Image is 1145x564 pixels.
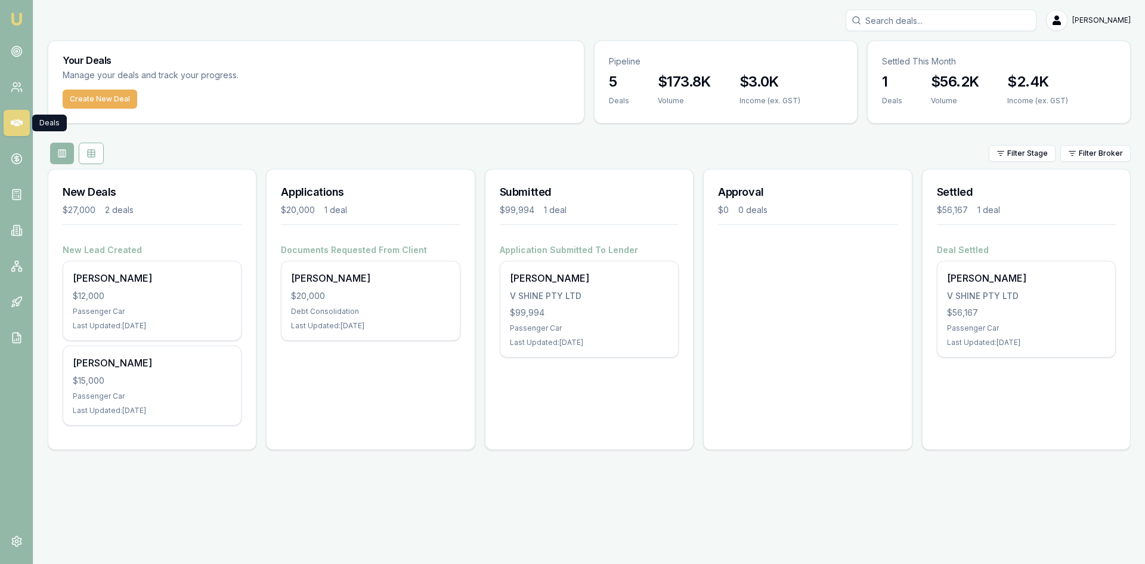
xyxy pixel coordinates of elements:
[105,204,134,216] div: 2 deals
[947,338,1106,347] div: Last Updated: [DATE]
[947,290,1106,302] div: V SHINE PTY LTD
[500,204,534,216] div: $99,994
[63,184,242,201] h3: New Deals
[882,56,1116,67] p: Settled This Month
[739,72,800,91] h3: $3.0K
[718,184,897,201] h3: Approval
[937,184,1116,201] h3: Settled
[544,204,567,216] div: 1 deal
[500,184,679,201] h3: Submitted
[73,290,231,302] div: $12,000
[510,307,669,319] div: $99,994
[947,307,1106,319] div: $56,167
[1060,145,1131,162] button: Filter Broker
[291,307,450,316] div: Debt Consolidation
[291,271,450,285] div: [PERSON_NAME]
[73,271,231,285] div: [PERSON_NAME]
[510,323,669,333] div: Passenger Car
[281,184,460,201] h3: Applications
[1007,149,1048,158] span: Filter Stage
[609,56,843,67] p: Pipeline
[73,321,231,331] div: Last Updated: [DATE]
[500,244,679,256] h4: Application Submitted To Lender
[291,290,450,302] div: $20,000
[510,338,669,347] div: Last Updated: [DATE]
[931,72,979,91] h3: $56.2K
[1072,16,1131,25] span: [PERSON_NAME]
[281,244,460,256] h4: Documents Requested From Client
[510,271,669,285] div: [PERSON_NAME]
[510,290,669,302] div: V SHINE PTY LTD
[989,145,1056,162] button: Filter Stage
[10,12,24,26] img: emu-icon-u.png
[73,392,231,401] div: Passenger Car
[63,204,95,216] div: $27,000
[977,204,1000,216] div: 1 deal
[32,115,67,131] div: Deals
[73,356,231,370] div: [PERSON_NAME]
[63,56,570,65] h3: Your Deals
[324,204,347,216] div: 1 deal
[937,244,1116,256] h4: Deal Settled
[882,96,902,106] div: Deals
[931,96,979,106] div: Volume
[609,96,629,106] div: Deals
[658,72,711,91] h3: $173.8K
[739,96,800,106] div: Income (ex. GST)
[73,307,231,316] div: Passenger Car
[73,406,231,415] div: Last Updated: [DATE]
[846,10,1036,31] input: Search deals
[63,69,368,82] p: Manage your deals and track your progress.
[882,72,902,91] h3: 1
[658,96,711,106] div: Volume
[63,244,242,256] h4: New Lead Created
[947,271,1106,285] div: [PERSON_NAME]
[1007,96,1068,106] div: Income (ex. GST)
[937,204,968,216] div: $56,167
[63,90,137,109] button: Create New Deal
[738,204,768,216] div: 0 deals
[291,321,450,331] div: Last Updated: [DATE]
[947,323,1106,333] div: Passenger Car
[73,375,231,387] div: $15,000
[1079,149,1123,158] span: Filter Broker
[718,204,729,216] div: $0
[281,204,315,216] div: $20,000
[609,72,629,91] h3: 5
[1007,72,1068,91] h3: $2.4K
